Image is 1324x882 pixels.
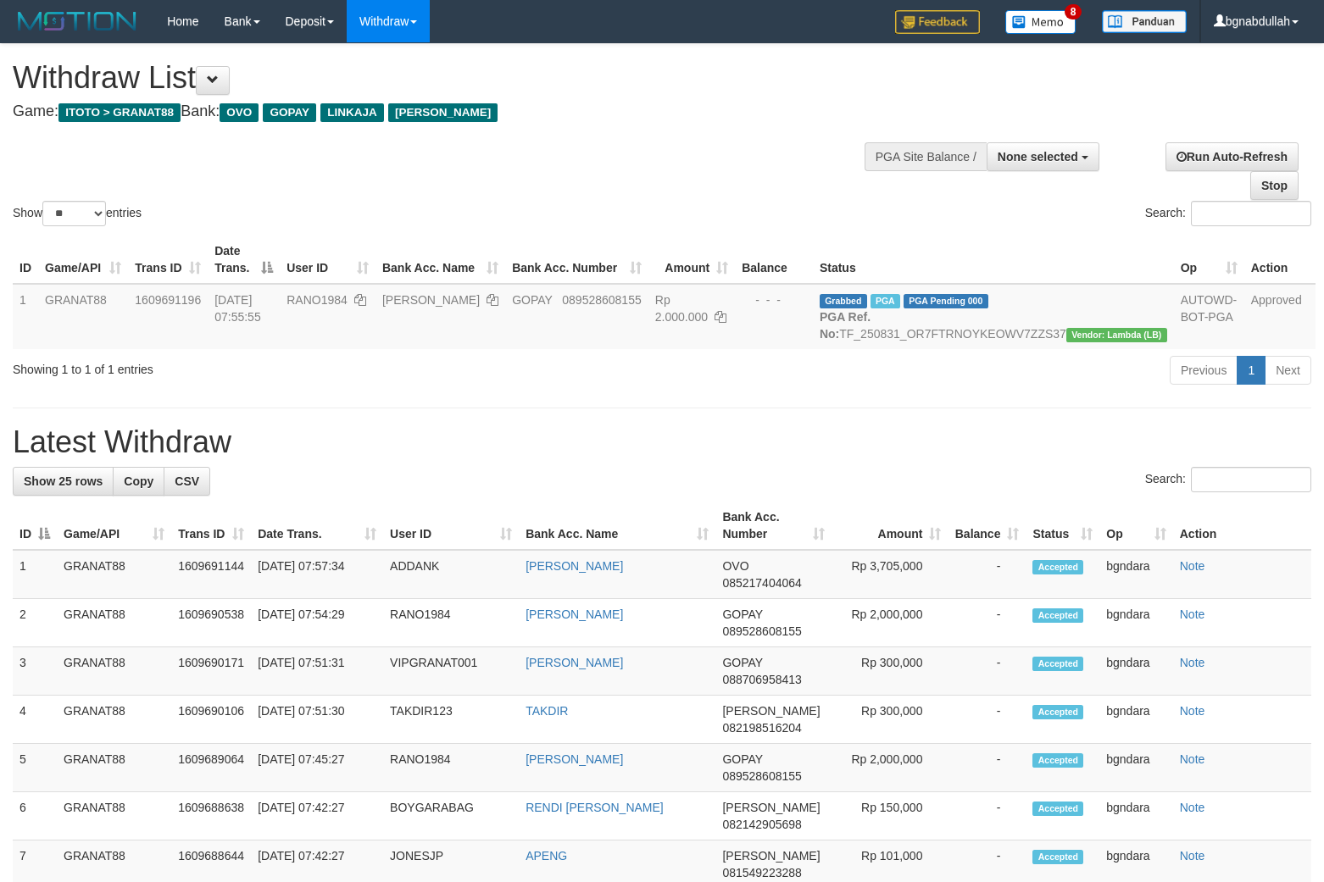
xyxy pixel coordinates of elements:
label: Search: [1145,467,1311,492]
a: Note [1180,801,1205,814]
td: BOYGARABAG [383,792,519,840]
span: Accepted [1032,608,1083,623]
span: GOPAY [722,656,762,669]
a: [PERSON_NAME] [526,752,623,766]
td: - [948,550,1026,599]
td: [DATE] 07:42:27 [251,792,383,840]
a: Note [1180,656,1205,669]
td: Rp 300,000 [832,696,948,744]
a: Note [1180,849,1205,863]
td: 6 [13,792,57,840]
div: - - - [742,291,806,308]
img: MOTION_logo.png [13,8,142,34]
td: Approved [1244,284,1316,349]
td: 5 [13,744,57,792]
td: 1609690538 [171,599,251,647]
a: Run Auto-Refresh [1165,142,1299,171]
input: Search: [1191,467,1311,492]
td: - [948,792,1026,840]
a: TAKDIR [526,704,568,718]
td: bgndara [1099,647,1172,696]
td: 1609688638 [171,792,251,840]
th: Status: activate to sort column ascending [1026,502,1099,550]
span: RANO1984 [286,293,348,307]
h1: Latest Withdraw [13,425,1311,459]
a: Previous [1170,356,1238,385]
td: - [948,647,1026,696]
td: [DATE] 07:45:27 [251,744,383,792]
td: 3 [13,647,57,696]
td: [DATE] 07:57:34 [251,550,383,599]
span: LINKAJA [320,103,384,122]
td: 1609690171 [171,647,251,696]
th: Bank Acc. Number: activate to sort column ascending [715,502,832,550]
th: Bank Acc. Name: activate to sort column ascending [519,502,715,550]
label: Search: [1145,201,1311,226]
td: TAKDIR123 [383,696,519,744]
th: Trans ID: activate to sort column ascending [171,502,251,550]
span: [DATE] 07:55:55 [214,293,261,324]
th: Bank Acc. Number: activate to sort column ascending [505,236,648,284]
td: GRANAT88 [57,647,171,696]
td: - [948,744,1026,792]
td: GRANAT88 [38,284,128,349]
span: Copy 089528608155 to clipboard [722,769,801,783]
td: Rp 2,000,000 [832,744,948,792]
th: Status [813,236,1174,284]
td: Rp 300,000 [832,647,948,696]
span: ITOTO > GRANAT88 [58,103,181,122]
th: Date Trans.: activate to sort column descending [208,236,280,284]
td: Rp 3,705,000 [832,550,948,599]
span: Vendor URL: https://dashboard.q2checkout.com/secure [1066,328,1167,342]
td: 4 [13,696,57,744]
a: Stop [1250,171,1299,200]
a: Note [1180,704,1205,718]
span: Copy 089528608155 to clipboard [562,293,641,307]
select: Showentries [42,201,106,226]
span: [PERSON_NAME] [722,704,820,718]
th: User ID: activate to sort column ascending [280,236,376,284]
span: GOPAY [263,103,316,122]
span: Copy 085217404064 to clipboard [722,576,801,590]
td: bgndara [1099,696,1172,744]
div: Showing 1 to 1 of 1 entries [13,354,539,378]
span: Copy 082142905698 to clipboard [722,818,801,831]
span: [PERSON_NAME] [722,801,820,814]
a: Next [1265,356,1311,385]
span: GOPAY [722,607,762,621]
span: Copy 082198516204 to clipboard [722,721,801,735]
td: 1609691144 [171,550,251,599]
span: GOPAY [722,752,762,766]
span: [PERSON_NAME] [388,103,498,122]
span: Accepted [1032,753,1083,768]
span: Copy 081549223288 to clipboard [722,866,801,879]
th: Action [1173,502,1311,550]
td: 1 [13,284,38,349]
td: [DATE] 07:51:31 [251,647,383,696]
h1: Withdraw List [13,61,865,95]
th: Op: activate to sort column ascending [1099,502,1172,550]
span: 1609691196 [135,293,201,307]
th: User ID: activate to sort column ascending [383,502,519,550]
a: Copy [113,467,164,496]
a: CSV [164,467,210,496]
span: Accepted [1032,802,1083,816]
b: PGA Ref. No: [820,310,871,341]
span: Accepted [1032,850,1083,864]
td: Rp 2,000,000 [832,599,948,647]
td: 1609690106 [171,696,251,744]
th: Amount: activate to sort column ascending [648,236,735,284]
td: - [948,696,1026,744]
a: RENDI [PERSON_NAME] [526,801,664,814]
a: APENG [526,849,567,863]
th: Game/API: activate to sort column ascending [38,236,128,284]
img: Button%20Memo.svg [1005,10,1076,34]
th: Date Trans.: activate to sort column ascending [251,502,383,550]
span: CSV [175,474,199,488]
span: Copy [124,474,153,488]
a: 1 [1237,356,1266,385]
span: GOPAY [512,293,552,307]
td: ADDANK [383,550,519,599]
td: GRANAT88 [57,792,171,840]
td: RANO1984 [383,599,519,647]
